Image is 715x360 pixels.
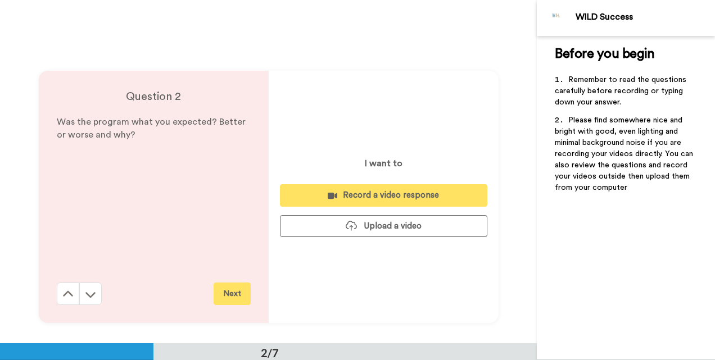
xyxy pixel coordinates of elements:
div: Record a video response [289,189,478,201]
button: Next [214,282,251,305]
span: Please find somewhere nice and bright with good, even lighting and minimal background noise if yo... [555,116,695,192]
button: Upload a video [280,215,487,237]
h4: Question 2 [57,89,251,104]
button: Record a video response [280,184,487,206]
span: Before you begin [555,47,654,61]
p: I want to [365,157,402,170]
img: Profile Image [543,4,570,31]
span: Was the program what you expected? Better or worse and why? [57,117,248,139]
div: WILD Success [576,12,714,22]
span: Remember to read the questions carefully before recording or typing down your answer. [555,76,689,106]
